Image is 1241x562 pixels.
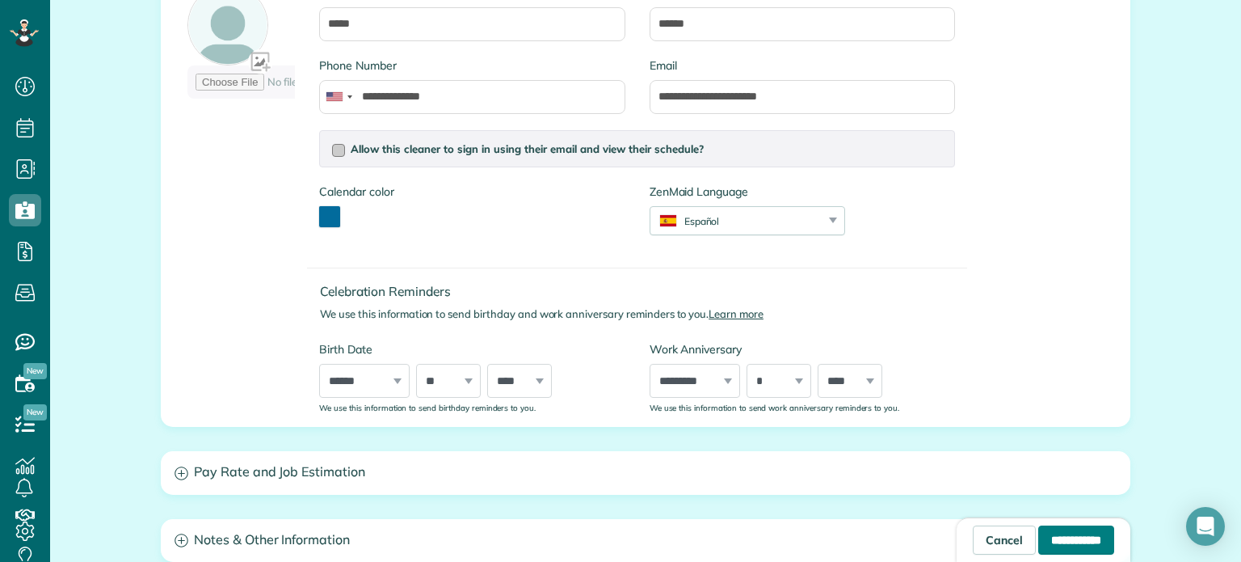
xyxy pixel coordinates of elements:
[973,526,1036,555] a: Cancel
[320,81,357,113] div: United States: +1
[319,184,393,200] label: Calendar color
[162,520,1130,561] a: Notes & Other Information
[320,306,967,322] p: We use this information to send birthday and work anniversary reminders to you.
[709,307,764,320] a: Learn more
[319,206,340,227] button: toggle color picker dialog
[650,341,955,357] label: Work Anniversary
[162,452,1130,493] a: Pay Rate and Job Estimation
[351,142,704,155] span: Allow this cleaner to sign in using their email and view their schedule?
[650,403,899,412] sub: We use this information to send work anniversary reminders to you.
[650,184,845,200] label: ZenMaid Language
[319,341,625,357] label: Birth Date
[23,363,47,379] span: New
[320,285,967,298] h4: Celebration Reminders
[319,403,536,412] sub: We use this information to send birthday reminders to you.
[319,57,625,74] label: Phone Number
[650,57,955,74] label: Email
[650,214,824,228] div: Español
[1186,507,1225,546] div: Open Intercom Messenger
[23,404,47,420] span: New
